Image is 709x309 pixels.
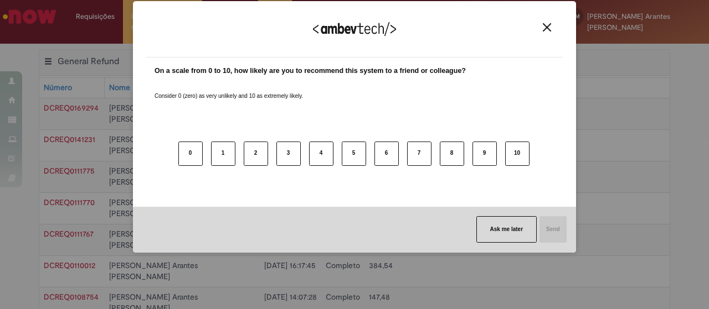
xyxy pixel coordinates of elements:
button: Ask me later [476,216,537,243]
button: 9 [472,142,497,166]
button: 8 [440,142,464,166]
button: 5 [342,142,366,166]
label: On a scale from 0 to 10, how likely are you to recommend this system to a friend or colleague? [155,66,466,76]
button: 6 [374,142,399,166]
img: Close [543,23,551,32]
button: 2 [244,142,268,166]
button: 3 [276,142,301,166]
button: 4 [309,142,333,166]
button: 0 [178,142,203,166]
img: Logo Ambevtech [313,22,396,36]
button: Close [540,23,554,32]
button: 1 [211,142,235,166]
button: 10 [505,142,530,166]
button: 7 [407,142,431,166]
label: Consider 0 (zero) as very unlikely and 10 as extremely likely. [155,79,303,100]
